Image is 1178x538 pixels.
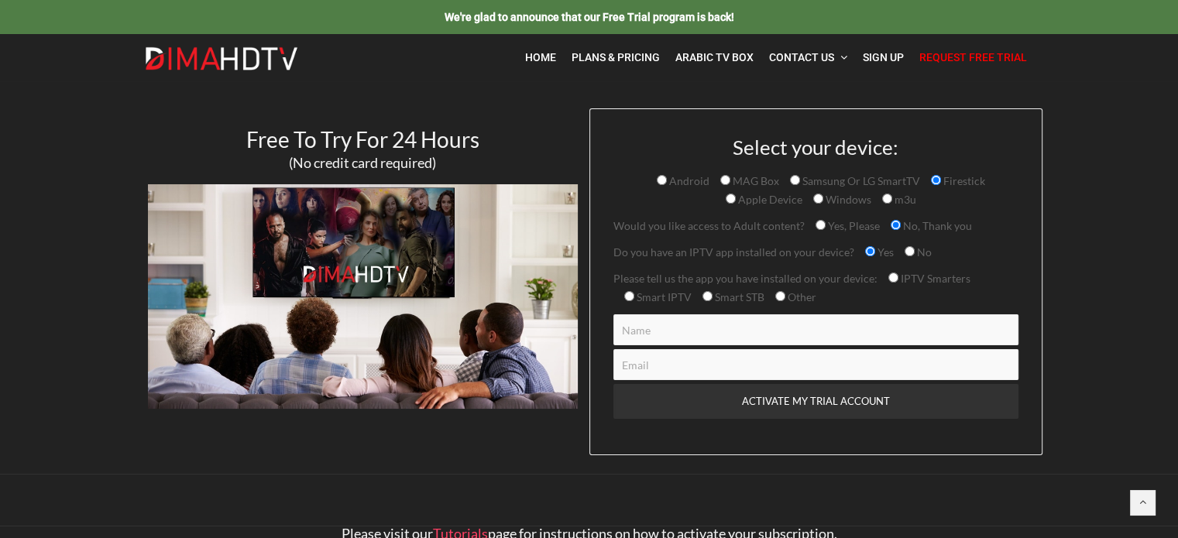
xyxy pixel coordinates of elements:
[289,154,436,171] span: (No credit card required)
[624,291,634,301] input: Smart IPTV
[246,126,479,152] span: Free To Try For 24 Hours
[572,51,660,63] span: Plans & Pricing
[613,349,1018,380] input: Email
[941,174,985,187] span: Firestick
[898,272,970,285] span: IPTV Smarters
[730,174,779,187] span: MAG Box
[882,194,892,204] input: m3u
[912,42,1035,74] a: Request Free Trial
[517,42,564,74] a: Home
[1130,490,1155,515] a: Back to top
[713,290,764,303] span: Smart STB
[613,217,1018,235] p: Would you like access to Adult content?
[736,193,802,206] span: Apple Device
[602,136,1030,454] form: Contact form
[892,193,916,206] span: m3u
[855,42,912,74] a: Sign Up
[813,194,823,204] input: Windows
[144,46,299,71] img: Dima HDTV
[875,245,894,259] span: Yes
[769,51,834,63] span: Contact Us
[525,51,556,63] span: Home
[634,290,692,303] span: Smart IPTV
[613,314,1018,345] input: Name
[816,220,826,230] input: Yes, Please
[865,246,875,256] input: Yes
[445,10,734,23] a: We're glad to announce that our Free Trial program is back!
[863,51,904,63] span: Sign Up
[720,175,730,185] input: MAG Box
[564,42,668,74] a: Plans & Pricing
[775,291,785,301] input: Other
[726,194,736,204] input: Apple Device
[891,220,901,230] input: No, Thank you
[761,42,855,74] a: Contact Us
[790,175,800,185] input: Samsung Or LG SmartTV
[675,51,754,63] span: Arabic TV Box
[702,291,713,301] input: Smart STB
[919,51,1027,63] span: Request Free Trial
[785,290,816,303] span: Other
[657,175,667,185] input: Android
[931,175,941,185] input: Firestick
[901,219,972,232] span: No, Thank you
[905,246,915,256] input: No
[826,219,880,232] span: Yes, Please
[915,245,932,259] span: No
[888,272,898,283] input: IPTV Smarters
[823,193,871,206] span: Windows
[445,11,734,23] span: We're glad to announce that our Free Trial program is back!
[613,243,1018,262] p: Do you have an IPTV app installed on your device?
[667,174,709,187] span: Android
[733,135,898,159] span: Select your device:
[800,174,920,187] span: Samsung Or LG SmartTV
[613,269,1018,307] p: Please tell us the app you have installed on your device:
[613,384,1018,419] input: ACTIVATE MY TRIAL ACCOUNT
[668,42,761,74] a: Arabic TV Box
